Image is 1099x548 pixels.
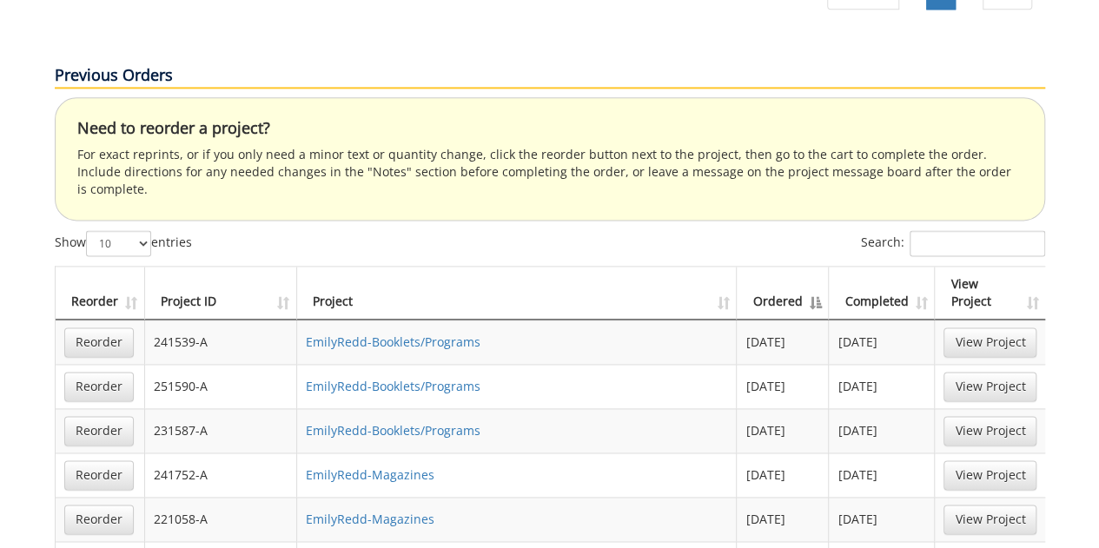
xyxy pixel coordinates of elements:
[306,422,480,439] a: EmilyRedd-Booklets/Programs
[55,230,192,256] label: Show entries
[737,408,829,452] td: [DATE]
[145,364,298,408] td: 251590-A
[145,408,298,452] td: 231587-A
[64,416,134,446] a: Reorder
[145,320,298,364] td: 241539-A
[77,120,1023,137] h4: Need to reorder a project?
[86,230,151,256] select: Showentries
[829,320,935,364] td: [DATE]
[64,505,134,534] a: Reorder
[943,372,1036,401] a: View Project
[935,267,1045,320] th: View Project: activate to sort column ascending
[145,452,298,497] td: 241752-A
[737,267,829,320] th: Ordered: activate to sort column descending
[829,452,935,497] td: [DATE]
[829,267,935,320] th: Completed: activate to sort column ascending
[829,497,935,541] td: [DATE]
[306,333,480,350] a: EmilyRedd-Booklets/Programs
[861,230,1045,256] label: Search:
[297,267,737,320] th: Project: activate to sort column ascending
[829,408,935,452] td: [DATE]
[77,146,1023,198] p: For exact reprints, or if you only need a minor text or quantity change, click the reorder button...
[55,64,1045,89] p: Previous Orders
[737,497,829,541] td: [DATE]
[737,320,829,364] td: [DATE]
[943,460,1036,490] a: View Project
[64,460,134,490] a: Reorder
[64,327,134,357] a: Reorder
[737,364,829,408] td: [DATE]
[829,364,935,408] td: [DATE]
[943,416,1036,446] a: View Project
[56,267,145,320] th: Reorder: activate to sort column ascending
[943,327,1036,357] a: View Project
[910,230,1045,256] input: Search:
[306,511,434,527] a: EmilyRedd-Magazines
[943,505,1036,534] a: View Project
[64,372,134,401] a: Reorder
[306,466,434,483] a: EmilyRedd-Magazines
[737,452,829,497] td: [DATE]
[145,497,298,541] td: 221058-A
[145,267,298,320] th: Project ID: activate to sort column ascending
[306,378,480,394] a: EmilyRedd-Booklets/Programs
